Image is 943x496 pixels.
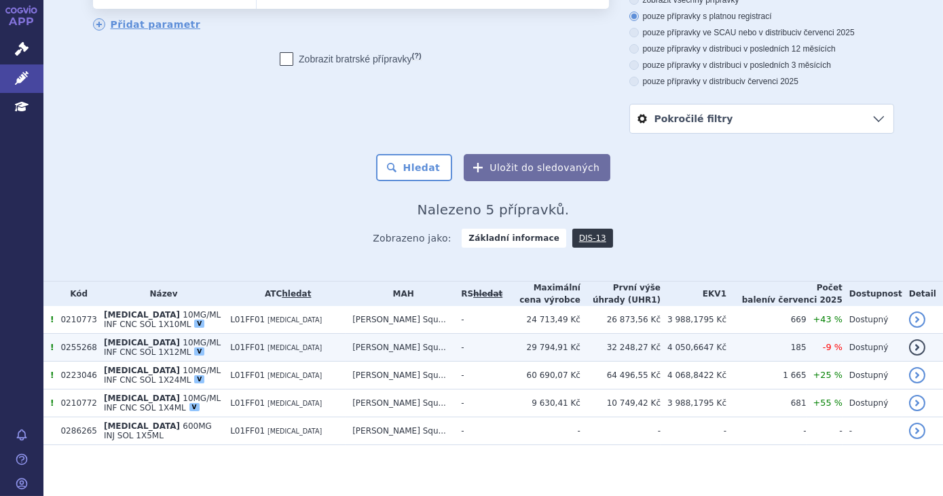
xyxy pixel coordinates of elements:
abbr: (?) [412,52,422,60]
del: hledat [473,289,502,299]
td: - [726,417,807,445]
th: Maximální cena výrobce [502,282,580,306]
td: [PERSON_NAME] Squ... [346,389,454,417]
th: EKV1 [661,282,726,306]
span: [MEDICAL_DATA] [267,344,322,351]
span: +55 % [813,398,843,408]
td: [PERSON_NAME] Squ... [346,334,454,362]
td: 1 665 [726,362,807,389]
span: [MEDICAL_DATA] [104,338,180,347]
span: [MEDICAL_DATA] [267,427,322,435]
span: -9 % [823,342,843,352]
span: 600MG INJ SOL 1X5ML [104,421,212,440]
td: - [661,417,726,445]
a: hledat [282,289,311,299]
span: v červenci 2025 [741,77,798,86]
button: Hledat [376,154,453,181]
td: Dostupný [843,334,902,362]
td: 64 496,55 Kč [580,362,661,389]
td: 681 [726,389,807,417]
td: - [580,417,661,445]
td: 0210773 [54,306,96,334]
a: detail [909,395,925,411]
span: [MEDICAL_DATA] [104,366,180,375]
span: L01FF01 [230,398,265,408]
label: pouze přípravky s platnou registrací [629,11,894,22]
th: První výše úhrady (UHR1) [580,282,661,306]
span: 10MG/ML INF CNC SOL 1X24ML [104,366,221,385]
span: +43 % [813,314,843,324]
a: vyhledávání neobsahuje žádnou platnou referenční skupinu [473,289,502,299]
td: 9 630,41 Kč [502,389,580,417]
label: pouze přípravky v distribuci v posledních 3 měsících [629,60,894,71]
td: - [454,417,502,445]
td: 0210772 [54,389,96,417]
td: Dostupný [843,389,902,417]
td: [PERSON_NAME] Squ... [346,306,454,334]
th: Kód [54,282,96,306]
div: V [194,347,204,356]
td: 3 988,1795 Kč [661,306,726,334]
div: V [189,403,200,411]
td: - [502,417,580,445]
span: L01FF01 [230,426,265,436]
span: Tento přípravek má více úhrad. [50,343,54,352]
th: Počet balení [726,282,843,306]
td: - [454,389,502,417]
span: Tento přípravek má více úhrad. [50,315,54,324]
label: pouze přípravky v distribuci v posledních 12 měsících [629,43,894,54]
td: 26 873,56 Kč [580,306,661,334]
span: Tento přípravek má více úhrad. [50,398,54,408]
td: 4 050,6647 Kč [661,334,726,362]
td: 10 749,42 Kč [580,389,661,417]
button: Uložit do sledovaných [464,154,610,181]
a: detail [909,311,925,328]
a: detail [909,423,925,439]
td: Dostupný [843,306,902,334]
td: - [454,306,502,334]
a: Pokročilé filtry [630,104,893,133]
span: Nalezeno 5 přípravků. [418,202,570,218]
span: [MEDICAL_DATA] [104,394,180,403]
a: DIS-13 [572,229,613,248]
th: MAH [346,282,454,306]
span: L01FF01 [230,343,265,352]
label: pouze přípravky v distribuci [629,76,894,87]
div: V [194,375,204,383]
span: [MEDICAL_DATA] [104,421,180,431]
td: 60 690,07 Kč [502,362,580,389]
td: 29 794,91 Kč [502,334,580,362]
span: [MEDICAL_DATA] [267,316,322,324]
td: - [454,334,502,362]
td: - [807,417,843,445]
strong: Základní informace [462,229,566,248]
span: 10MG/ML INF CNC SOL 1X12ML [104,338,221,357]
span: L01FF01 [230,315,265,324]
a: Přidat parametr [93,18,201,31]
th: Název [97,282,223,306]
td: - [843,417,902,445]
span: Zobrazeno jako: [373,229,451,248]
th: RS [454,282,502,306]
td: 24 713,49 Kč [502,306,580,334]
th: Dostupnost [843,282,902,306]
span: L01FF01 [230,370,265,380]
span: +25 % [813,370,843,380]
td: 0223046 [54,362,96,389]
span: v červenci 2025 [798,28,855,37]
span: Tento přípravek má více úhrad. [50,370,54,380]
td: - [454,362,502,389]
span: [MEDICAL_DATA] [267,372,322,379]
td: 185 [726,334,807,362]
td: 0286265 [54,417,96,445]
th: Detail [902,282,943,306]
span: 10MG/ML INF CNC SOL 1X4ML [104,394,221,413]
td: 3 988,1795 Kč [661,389,726,417]
label: Zobrazit bratrské přípravky [280,52,422,66]
td: 32 248,27 Kč [580,334,661,362]
td: [PERSON_NAME] Squ... [346,362,454,389]
span: [MEDICAL_DATA] [267,400,322,407]
span: v červenci 2025 [770,295,842,305]
td: [PERSON_NAME] Squ... [346,417,454,445]
a: detail [909,339,925,356]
